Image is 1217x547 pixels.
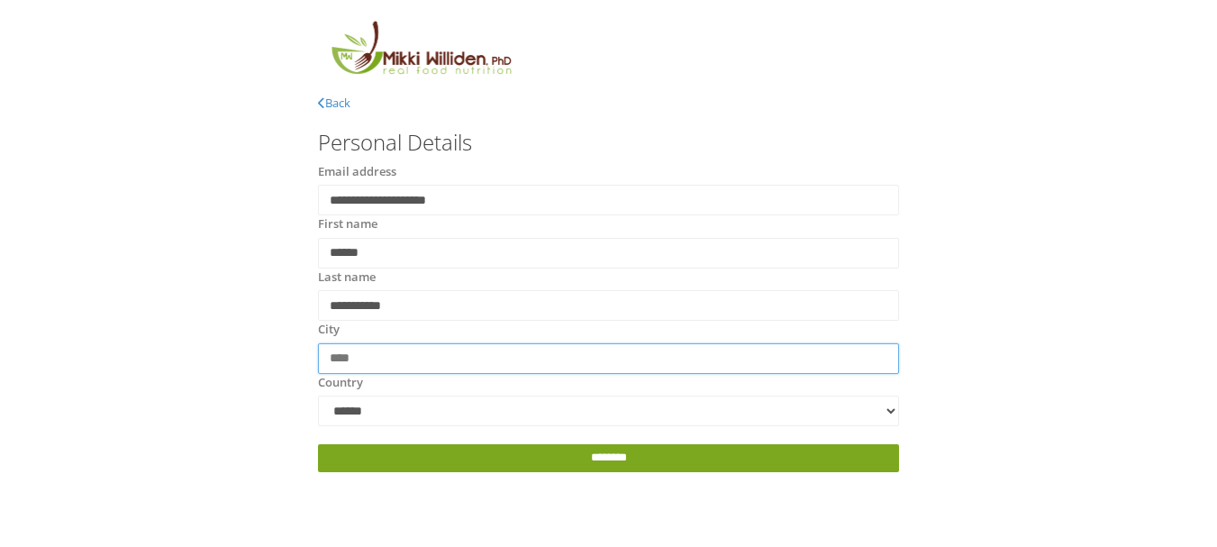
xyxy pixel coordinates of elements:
[318,374,363,392] label: Country
[318,269,376,287] label: Last name
[318,18,523,86] img: MikkiLogoMain.png
[318,321,340,339] label: City
[318,95,350,111] a: Back
[318,131,900,154] h3: Personal Details
[318,163,396,181] label: Email address
[318,215,377,233] label: First name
